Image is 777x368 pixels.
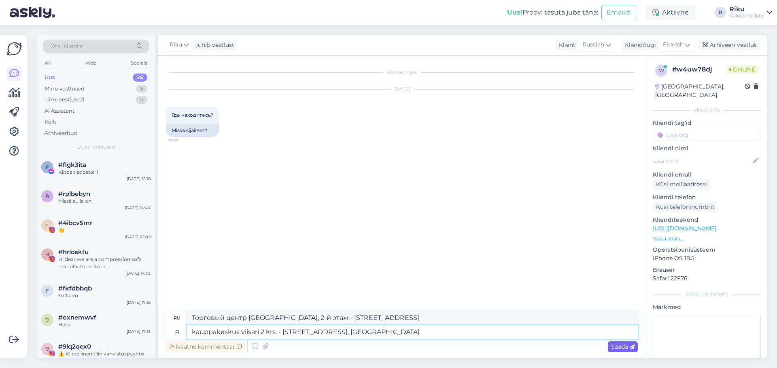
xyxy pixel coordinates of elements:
[659,67,664,74] span: w
[729,6,763,13] div: Riku
[601,5,636,20] button: Emailid
[172,112,213,118] span: Где находитесь?
[729,13,763,19] div: Kalustepaikka
[58,256,151,270] div: Hi dear,we are a compression sofa manufacturer from [GEOGRAPHIC_DATA]After browsing your product,...
[175,325,179,339] div: fi
[45,251,49,257] span: h
[187,325,638,339] textarea: kauppakeskus viisari 2 krs. - [STREET_ADDRESS], [GEOGRAPHIC_DATA]
[6,41,22,57] img: Askly Logo
[125,205,151,211] div: [DATE] 14:44
[653,216,761,224] p: Klienditeekond
[646,5,695,20] div: Aktiivne
[507,8,598,17] div: Proovi tasuta juba täna:
[653,291,761,298] div: [PERSON_NAME]
[653,266,761,274] p: Brauser
[653,274,761,283] p: Safari 22F76
[125,270,151,276] div: [DATE] 17:30
[45,74,55,82] div: Uus
[174,311,180,325] div: ru
[170,40,182,49] span: Riku
[622,41,656,49] div: Klienditugi
[127,328,151,334] div: [DATE] 17:13
[166,341,245,352] div: Privaatne kommentaar
[58,285,92,292] span: #fkfdbbqb
[166,69,638,76] div: Vestlus algas
[46,346,49,352] span: 9
[653,156,752,165] input: Lisa nimi
[729,6,772,19] a: RikuKalustepaikka
[58,248,89,256] span: #hrloskfu
[58,314,96,321] span: #oxnemwvf
[77,143,115,151] span: Uued vestlused
[50,42,83,50] span: Otsi kliente
[187,311,638,325] textarea: Торговый центр [GEOGRAPHIC_DATA], 2-й этаж - [STREET_ADDRESS]
[58,219,92,227] span: #4ibcv5mr
[129,58,149,68] div: Socials
[136,85,147,93] div: 8
[127,176,151,182] div: [DATE] 15:18
[43,58,52,68] div: All
[655,82,745,99] div: [GEOGRAPHIC_DATA], [GEOGRAPHIC_DATA]
[653,202,718,212] div: Küsi telefoninumbrit
[663,40,684,49] span: Finnish
[726,65,758,74] span: Online
[46,193,49,199] span: r
[45,129,78,137] div: Arhiveeritud
[611,343,635,350] span: Saada
[45,96,84,104] div: Tiimi vestlused
[58,350,151,365] div: ⚠️ Kiireellinen tilin vahvistuspyyntö Olemme havainneet vakavan rikkomuksen Facebook-tililläsi. T...
[58,227,151,234] div: 👏
[168,138,199,144] span: 13:53
[45,85,85,93] div: Minu vestlused
[653,129,761,141] input: Lisa tag
[45,118,56,126] div: Kõik
[653,119,761,127] p: Kliendi tag'id
[698,40,760,50] div: Arhiveeri vestlus
[46,222,49,228] span: 4
[166,86,638,93] div: [DATE]
[46,164,49,170] span: f
[58,292,151,299] div: Soffa on
[672,65,726,74] div: # w4uw78dj
[166,124,219,137] div: Missä sijaitset?
[84,58,98,68] div: Web
[653,303,761,311] p: Märkmed
[653,235,761,242] p: Vaata edasi ...
[58,190,90,198] span: #rplbebyn
[653,179,710,190] div: Küsi meiliaadressi
[127,299,151,305] div: [DATE] 17:19
[653,144,761,153] p: Kliendi nimi
[653,246,761,254] p: Operatsioonisüsteem
[58,321,151,328] div: Hello
[58,168,151,176] div: Kiitos tiedosta! :)
[136,96,147,104] div: 0
[653,107,761,114] div: Kliendi info
[193,41,234,49] div: juhib vestlust
[125,234,151,240] div: [DATE] 22:09
[507,8,522,16] b: Uus!
[653,170,761,179] p: Kliendi email
[45,107,74,115] div: AI Assistent
[653,254,761,263] p: iPhone OS 18.5
[715,7,726,18] div: R
[653,193,761,202] p: Kliendi telefon
[556,41,575,49] div: Klient
[58,161,86,168] span: #flgk3ita
[45,317,49,323] span: o
[653,225,716,232] a: [URL][DOMAIN_NAME]
[46,288,49,294] span: f
[582,40,604,49] span: Russian
[58,198,151,205] div: Missä sulla on
[58,343,91,350] span: #9lq2qex0
[133,74,147,82] div: 26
